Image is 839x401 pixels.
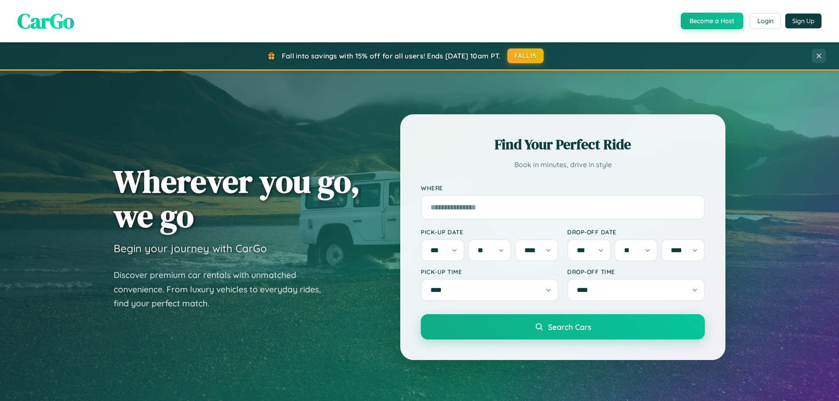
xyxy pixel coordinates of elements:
h3: Begin your journey with CarGo [114,242,267,255]
label: Pick-up Date [421,228,558,236]
button: Login [750,13,781,29]
button: Search Cars [421,314,705,339]
button: Become a Host [681,13,743,29]
p: Book in minutes, drive in style [421,158,705,171]
p: Discover premium car rentals with unmatched convenience. From luxury vehicles to everyday rides, ... [114,268,332,311]
span: Fall into savings with 15% off for all users! Ends [DATE] 10am PT. [282,51,501,60]
label: Pick-up Time [421,268,558,275]
label: Drop-off Date [567,228,705,236]
span: Search Cars [548,322,591,332]
label: Where [421,184,705,192]
h2: Find Your Perfect Ride [421,135,705,154]
label: Drop-off Time [567,268,705,275]
h1: Wherever you go, we go [114,164,360,233]
span: CarGo [17,7,74,35]
button: FALL15 [507,48,544,63]
button: Sign Up [785,14,822,28]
